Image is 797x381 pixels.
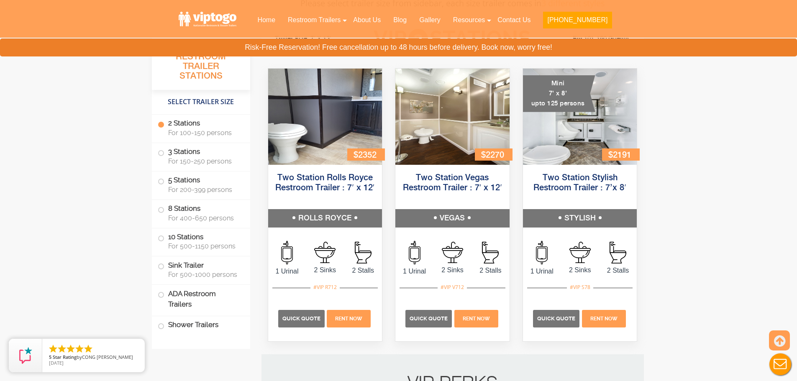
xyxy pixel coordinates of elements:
span: Quick Quote [410,315,448,322]
li:  [66,344,76,354]
a: Quick Quote [533,315,581,322]
div: $2270 [475,148,513,161]
img: an icon of urinal [536,241,548,264]
label: 3 Stations [158,143,244,169]
img: Side view of two station restroom trailer with separate doors for males and females [268,69,382,165]
span: 1 Urinal [395,266,433,276]
label: Sink Trailer [158,256,244,282]
img: Side view of two station restroom trailer with separate doors for males and females [395,69,510,165]
img: A mini restroom trailer with two separate stations and separate doors for males and females [523,69,637,165]
img: an icon of sink [314,242,336,263]
img: an icon of urinal [409,241,420,264]
a: Two Station Stylish Restroom Trailer : 7’x 8′ [533,174,626,192]
label: 10 Stations [158,228,244,254]
a: Restroom Trailers [282,11,347,29]
img: an icon of sink [569,242,591,263]
a: Two Station Rolls Royce Restroom Trailer : 7′ x 12′ [275,174,374,192]
span: 2 Sinks [561,265,599,275]
span: 2 Stalls [344,266,382,276]
span: by [49,355,138,361]
span: Star Rating [53,354,77,360]
span: 1 Urinal [523,266,561,276]
img: an icon of urinal [281,241,293,264]
a: Resources [447,11,491,29]
button: Live Chat [764,348,797,381]
h3: All Portable Restroom Trailer Stations [152,40,250,90]
img: an icon of sink [442,242,463,263]
img: an icon of Stall [610,242,626,263]
a: Gallery [413,11,447,29]
span: For 400-650 persons [168,214,240,222]
img: Review Rating [17,347,34,364]
h5: STYLISH [523,209,637,228]
h5: VEGAS [395,209,510,228]
label: 2 Stations [158,115,244,141]
div: #VIP S78 [567,282,593,293]
label: Shower Trailers [158,316,244,334]
li:  [83,344,93,354]
span: For 200-399 persons [168,186,240,194]
li:  [48,344,58,354]
div: $2352 [347,148,385,161]
a: About Us [347,11,387,29]
span: 1 Urinal [268,266,306,276]
span: 2 Sinks [306,265,344,275]
a: Two Station Vegas Restroom Trailer : 7′ x 12′ [403,174,502,192]
span: For 100-150 persons [168,129,240,137]
img: an icon of Stall [355,242,372,263]
span: Rent Now [590,316,618,322]
a: Rent Now [581,315,627,322]
label: ADA Restroom Trailers [158,285,244,313]
a: Home [251,11,282,29]
a: Contact Us [491,11,537,29]
label: 8 Stations [158,200,244,226]
span: For 500-1000 persons [168,271,240,279]
h4: Select Trailer Size [152,94,250,110]
h5: ROLLS ROYCE [268,209,382,228]
span: Rent Now [463,316,490,322]
span: For 150-250 persons [168,157,240,165]
span: Quick Quote [282,315,320,322]
a: Blog [387,11,413,29]
a: Rent Now [453,315,499,322]
label: 5 Stations [158,171,244,197]
div: #VIP V712 [438,282,467,293]
span: 2 Sinks [433,265,472,275]
a: Rent Now [326,315,372,322]
div: $2191 [602,148,640,161]
a: Quick Quote [405,315,453,322]
span: 2 Stalls [472,266,510,276]
a: [PHONE_NUMBER] [537,11,618,33]
img: an icon of Stall [482,242,499,263]
span: Quick Quote [537,315,575,322]
a: Quick Quote [278,315,326,322]
button: [PHONE_NUMBER] [543,12,612,28]
span: CONG [PERSON_NAME] [82,354,133,360]
span: Rent Now [335,316,362,322]
div: #VIP R712 [310,282,340,293]
span: 5 [49,354,51,360]
span: [DATE] [49,360,64,366]
span: For 500-1150 persons [168,242,240,250]
li:  [57,344,67,354]
li:  [74,344,85,354]
div: Mini 7' x 8' upto 125 persons [523,75,595,112]
span: 2 Stalls [599,266,637,276]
